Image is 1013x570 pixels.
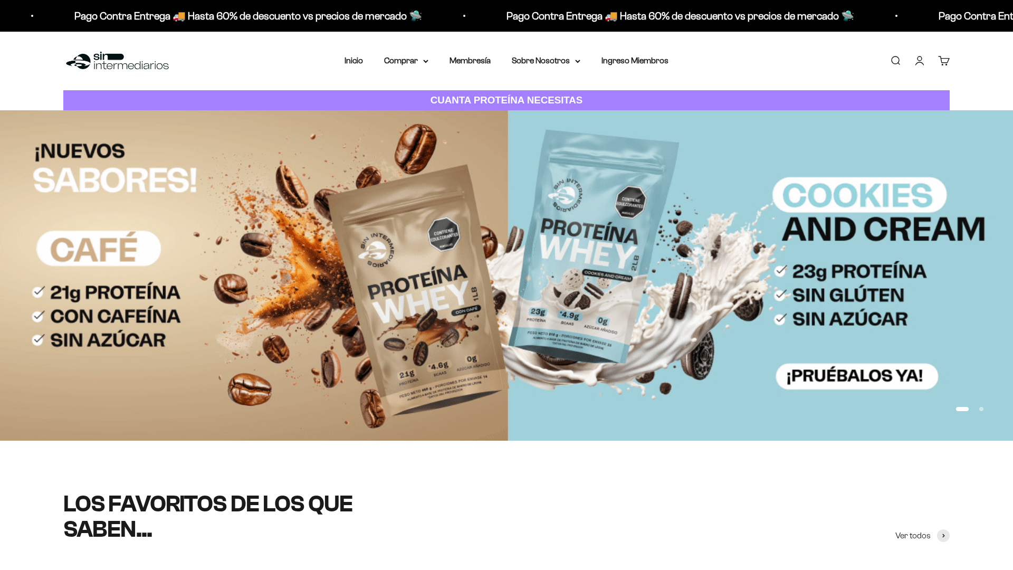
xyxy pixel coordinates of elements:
a: CUANTA PROTEÍNA NECESITAS [63,90,950,111]
a: Ingreso Miembros [601,56,668,65]
span: Ver todos [895,529,931,543]
split-lines: LOS FAVORITOS DE LOS QUE SABEN... [63,491,352,542]
strong: CUANTA PROTEÍNA NECESITAS [431,94,583,106]
p: Pago Contra Entrega 🚚 Hasta 60% de descuento vs precios de mercado 🛸 [410,7,758,24]
summary: Sobre Nosotros [512,54,580,68]
a: Inicio [345,56,363,65]
a: Ver todos [895,529,950,543]
summary: Comprar [384,54,428,68]
a: Membresía [450,56,491,65]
